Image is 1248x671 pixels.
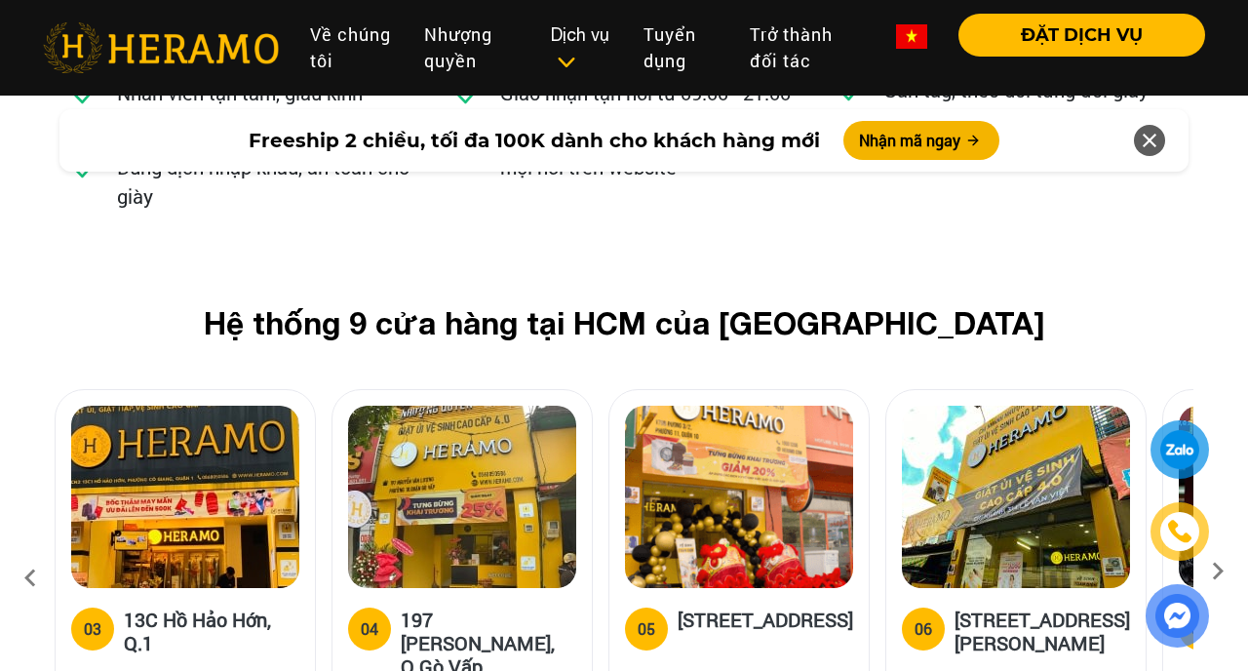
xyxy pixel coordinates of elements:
button: ĐẶT DỊCH VỤ [958,14,1205,57]
a: ĐẶT DỊCH VỤ [943,26,1205,44]
h5: 13C Hồ Hảo Hớn, Q.1 [124,608,299,654]
button: Nhận mã ngay [843,121,999,160]
img: heramo-179b-duong-3-thang-2-phuong-11-quan-10 [625,406,853,588]
h5: [STREET_ADDRESS][PERSON_NAME] [955,608,1130,654]
img: heramo-logo.png [43,22,279,73]
h2: Hệ thống 9 cửa hàng tại HCM của [GEOGRAPHIC_DATA] [86,304,1162,341]
div: Dịch vụ [551,21,612,74]
img: subToggleIcon [556,53,576,72]
a: Về chúng tôi [294,14,408,82]
div: 05 [638,617,655,641]
a: Trở thành đối tác [734,14,880,82]
div: 03 [84,617,101,641]
img: heramo-314-le-van-viet-phuong-tang-nhon-phu-b-quan-9 [902,406,1130,588]
div: 04 [361,617,378,641]
img: vn-flag.png [896,24,927,49]
img: heramo-197-nguyen-van-luong [348,406,576,588]
a: phone-icon [1152,504,1206,558]
a: Tuyển dụng [628,14,734,82]
img: heramo-13c-ho-hao-hon-quan-1 [71,406,299,588]
span: Freeship 2 chiều, tối đa 100K dành cho khách hàng mới [249,126,820,155]
img: phone-icon [1167,519,1193,544]
a: Nhượng quyền [409,14,535,82]
h5: [STREET_ADDRESS] [678,608,853,647]
div: 06 [915,617,932,641]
